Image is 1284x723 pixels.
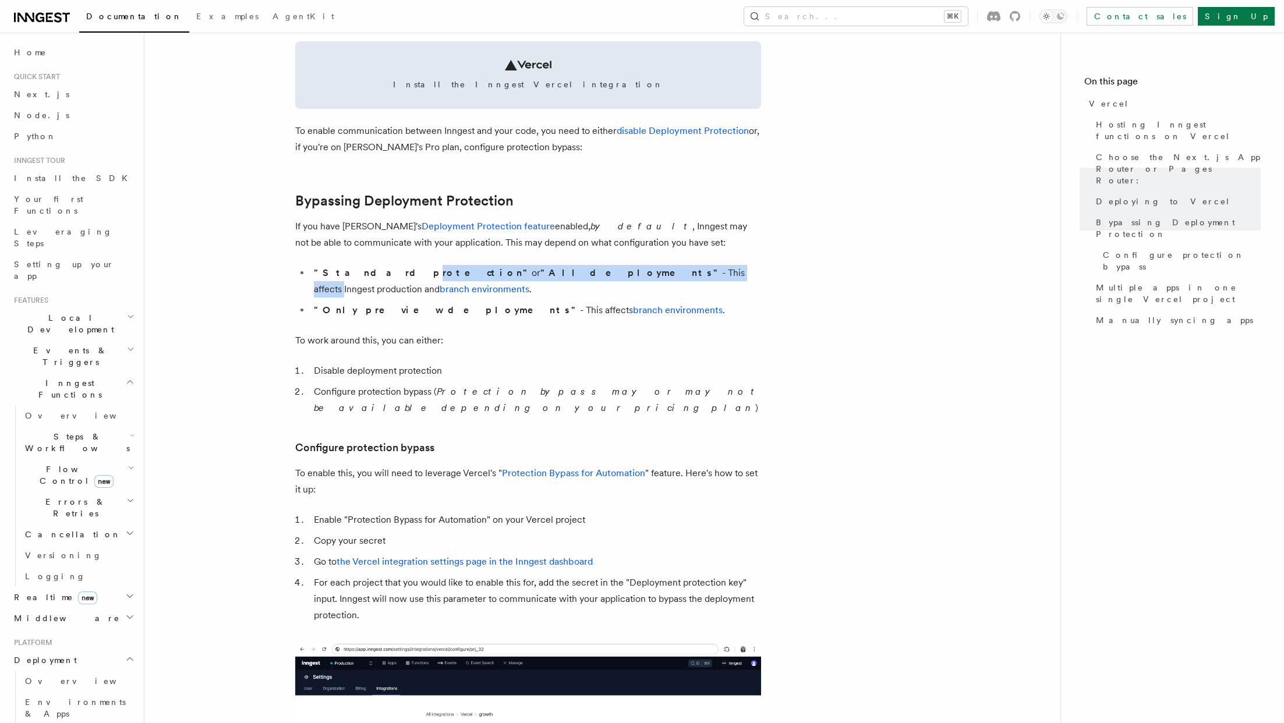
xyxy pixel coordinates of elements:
span: AgentKit [273,12,334,21]
span: Platform [9,638,52,647]
span: Home [14,47,47,58]
em: by default [590,221,692,232]
button: Deployment [9,650,137,671]
a: Overview [20,671,137,692]
span: Install the SDK [14,173,135,183]
div: Inngest Functions [9,405,137,587]
a: Documentation [79,3,189,33]
li: Disable deployment protection [310,363,761,379]
a: Configure protection bypass [1098,244,1261,277]
a: Install the Inngest Vercel integration [295,41,761,109]
li: Go to [310,554,761,570]
span: Deployment [9,654,77,666]
p: To enable this, you will need to leverage Vercel's " " feature. Here's how to set it up: [295,465,761,498]
span: new [78,591,97,604]
li: For each project that you would like to enable this for, add the secret in the "Deployment protec... [310,575,761,623]
li: Enable "Protection Bypass for Automation" on your Vercel project [310,512,761,528]
a: Deploying to Vercel [1091,191,1261,212]
a: Bypassing Deployment Protection [1091,212,1261,244]
span: Examples [196,12,259,21]
span: Hosting Inngest functions on Vercel [1096,119,1261,142]
li: - This affects . [310,302,761,318]
span: Your first Functions [14,194,83,215]
button: Cancellation [20,524,137,545]
a: Node.js [9,105,137,126]
p: To enable communication between Inngest and your code, you need to either or, if you're on [PERSO... [295,123,761,155]
a: Deployment Protection feature [422,221,555,232]
em: Protection bypass may or may not be available depending on your pricing plan [314,386,759,413]
button: Local Development [9,307,137,340]
span: Node.js [14,111,69,120]
a: Setting up your app [9,254,137,286]
a: Multiple apps in one single Vercel project [1091,277,1261,310]
a: branch environments [440,283,529,295]
span: Cancellation [20,529,121,540]
p: If you have [PERSON_NAME]'s enabled, , Inngest may not be able to communicate with your applicati... [295,218,761,251]
span: Documentation [86,12,182,21]
a: Protection Bypass for Automation [502,467,645,479]
li: or - This affects Inngest production and . [310,265,761,297]
span: Next.js [14,90,69,99]
span: Configure protection bypass [1103,249,1261,272]
a: Versioning [20,545,137,566]
a: Logging [20,566,137,587]
a: Your first Functions [9,189,137,221]
span: Bypassing Deployment Protection [1096,217,1261,240]
a: Sign Up [1198,7,1275,26]
a: branch environments [633,304,723,316]
span: Environments & Apps [25,697,126,718]
a: Choose the Next.js App Router or Pages Router: [1091,147,1261,191]
a: Examples [189,3,266,31]
span: Features [9,296,48,305]
span: Leveraging Steps [14,227,112,248]
a: the Vercel integration settings page in the Inngest dashboard [337,556,593,567]
span: Errors & Retries [20,496,126,519]
span: Install the Inngest Vercel integration [309,79,747,90]
a: Manually syncing apps [1091,310,1261,331]
a: disable Deployment Protection [617,125,749,136]
span: Inngest tour [9,156,65,165]
button: Search...⌘K [744,7,968,26]
strong: "Standard protection" [314,267,532,278]
a: Contact sales [1087,7,1193,26]
span: Versioning [25,551,102,560]
button: Events & Triggers [9,340,137,373]
a: AgentKit [266,3,341,31]
kbd: ⌘K [945,10,961,22]
span: Multiple apps in one single Vercel project [1096,282,1261,305]
li: Configure protection bypass ( ) [310,384,761,416]
span: Overview [25,411,145,420]
span: Logging [25,572,86,581]
button: Errors & Retries [20,491,137,524]
a: Next.js [9,84,137,105]
h4: On this page [1084,75,1261,93]
li: Copy your secret [310,533,761,549]
span: Deploying to Vercel [1096,196,1230,207]
strong: "Only preview deployments" [314,304,580,316]
strong: "All deployments" [540,267,722,278]
span: Flow Control [20,463,128,487]
button: Middleware [9,608,137,629]
p: To work around this, you can either: [295,332,761,349]
span: Setting up your app [14,260,114,281]
a: Leveraging Steps [9,221,137,254]
a: Home [9,42,137,63]
span: Realtime [9,591,97,603]
button: Steps & Workflows [20,426,137,459]
a: Bypassing Deployment Protection [295,193,514,209]
a: Vercel [1084,93,1261,114]
a: Overview [20,405,137,426]
span: Manually syncing apps [1096,314,1253,326]
button: Toggle dark mode [1039,9,1067,23]
span: Local Development [9,312,127,335]
span: Overview [25,676,145,686]
span: Quick start [9,72,60,81]
span: Steps & Workflows [20,431,130,454]
span: Python [14,132,56,141]
button: Realtimenew [9,587,137,608]
span: Middleware [9,612,120,624]
span: Choose the Next.js App Router or Pages Router: [1096,151,1261,186]
a: Hosting Inngest functions on Vercel [1091,114,1261,147]
span: Inngest Functions [9,377,126,401]
a: Configure protection bypass [295,440,434,456]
